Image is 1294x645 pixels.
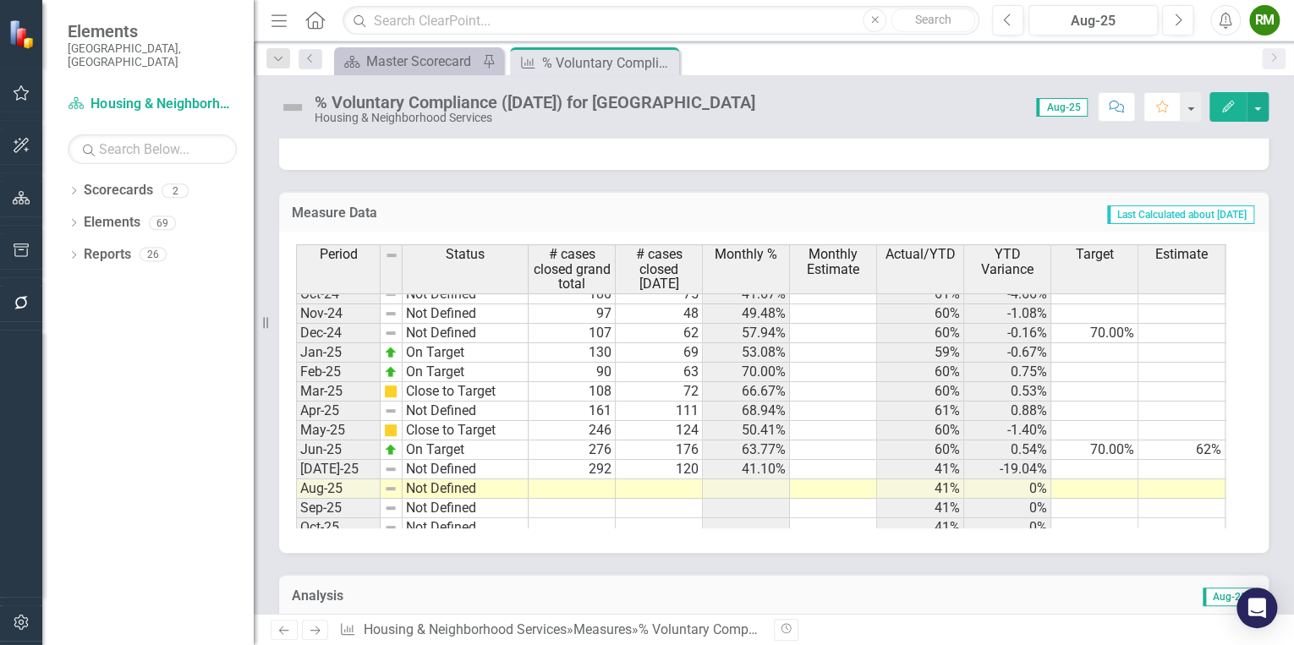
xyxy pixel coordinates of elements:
td: 68.94% [703,402,790,421]
div: 69 [149,216,176,230]
a: Measures [573,621,632,637]
td: -0.67% [964,343,1051,363]
td: Jan-25 [296,343,381,363]
div: % Voluntary Compliance ([DATE]) for [GEOGRAPHIC_DATA] [639,621,988,637]
td: Not Defined [403,304,529,324]
img: 8DAGhfEEPCf229AAAAAElFTkSuQmCC [384,482,398,495]
button: Aug-25 [1028,5,1158,36]
a: Housing & Neighborhood Services [364,621,567,637]
td: [DATE]-25 [296,460,381,479]
div: % Voluntary Compliance ([DATE]) for [GEOGRAPHIC_DATA] [315,93,755,112]
td: 0.88% [964,402,1051,421]
input: Search Below... [68,134,237,164]
span: Status [446,247,485,262]
td: 61% [877,402,964,421]
td: 292 [529,460,616,479]
div: % Voluntary Compliance ([DATE]) for [GEOGRAPHIC_DATA] [542,52,675,74]
img: 8DAGhfEEPCf229AAAAAElFTkSuQmCC [384,501,398,515]
img: 8DAGhfEEPCf229AAAAAElFTkSuQmCC [384,326,398,340]
td: Not Defined [403,324,529,343]
td: 0% [964,479,1051,499]
td: 60% [877,324,964,343]
td: -1.40% [964,421,1051,440]
td: 60% [877,304,964,324]
td: 60% [877,440,964,460]
td: 97 [529,304,616,324]
td: Oct-25 [296,518,381,538]
span: Search [915,13,951,26]
td: Mar-25 [296,382,381,402]
span: Monthly % [715,247,777,262]
div: Master Scorecard [366,51,478,72]
td: 41% [877,479,964,499]
td: 70.00% [1051,324,1138,343]
img: ClearPoint Strategy [8,19,38,48]
td: On Target [403,440,529,460]
span: Aug-25 [1036,98,1088,117]
span: Period [320,247,358,262]
a: Master Scorecard [338,51,478,72]
td: 124 [616,421,703,440]
td: -19.04% [964,460,1051,479]
img: 8DAGhfEEPCf229AAAAAElFTkSuQmCC [384,404,398,418]
td: -0.16% [964,324,1051,343]
span: # cases closed [DATE] [619,247,699,292]
td: Jun-25 [296,440,381,460]
td: -1.08% [964,304,1051,324]
td: 62 [616,324,703,343]
td: 130 [529,343,616,363]
td: 276 [529,440,616,460]
span: Target [1076,247,1114,262]
td: 120 [616,460,703,479]
span: Estimate [1155,247,1208,262]
td: Dec-24 [296,324,381,343]
td: 62% [1138,440,1225,460]
td: 0.75% [964,363,1051,382]
td: Not Defined [403,499,529,518]
td: 107 [529,324,616,343]
small: [GEOGRAPHIC_DATA], [GEOGRAPHIC_DATA] [68,41,237,69]
div: RM [1249,5,1280,36]
td: May-25 [296,421,381,440]
span: Monthly Estimate [793,247,873,276]
td: 0% [964,518,1051,538]
td: 49.48% [703,304,790,324]
div: Open Intercom Messenger [1236,588,1277,628]
td: 70.00% [1051,440,1138,460]
td: 57.94% [703,324,790,343]
img: cBAA0RP0Y6D5n+AAAAAElFTkSuQmCC [384,424,398,437]
td: Not Defined [403,479,529,499]
img: cBAA0RP0Y6D5n+AAAAAElFTkSuQmCC [384,385,398,398]
span: Aug-25 [1203,588,1254,606]
img: 8DAGhfEEPCf229AAAAAElFTkSuQmCC [385,249,398,262]
img: zOikAAAAAElFTkSuQmCC [384,365,398,379]
span: Elements [68,21,237,41]
img: 8DAGhfEEPCf229AAAAAElFTkSuQmCC [384,307,398,320]
div: 2 [162,183,189,198]
td: 63 [616,363,703,382]
td: 246 [529,421,616,440]
a: Housing & Neighborhood Services [68,95,237,114]
td: 69 [616,343,703,363]
td: 0.54% [964,440,1051,460]
div: Aug-25 [1034,11,1152,31]
a: Reports [84,245,131,265]
td: 70.00% [703,363,790,382]
td: 0% [964,499,1051,518]
img: zOikAAAAAElFTkSuQmCC [384,443,398,456]
td: 41% [877,460,964,479]
img: zOikAAAAAElFTkSuQmCC [384,346,398,359]
span: Last Calculated about [DATE] [1107,205,1254,224]
td: Aug-25 [296,479,381,499]
td: 66.67% [703,382,790,402]
td: Nov-24 [296,304,381,324]
td: On Target [403,343,529,363]
span: YTD Variance [968,247,1047,276]
img: 8DAGhfEEPCf229AAAAAElFTkSuQmCC [384,462,398,476]
td: 0.53% [964,382,1051,402]
td: 50.41% [703,421,790,440]
img: 8DAGhfEEPCf229AAAAAElFTkSuQmCC [384,521,398,534]
td: 60% [877,382,964,402]
div: Housing & Neighborhood Services [315,112,755,124]
td: 48 [616,304,703,324]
